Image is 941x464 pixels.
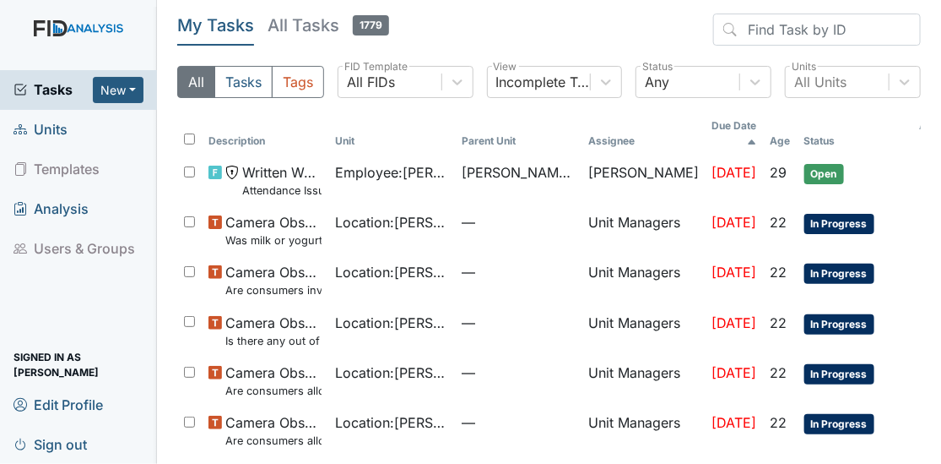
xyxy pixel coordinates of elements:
span: In Progress [804,364,874,385]
span: Camera Observation Are consumers allowed to start meals appropriately? [225,412,322,449]
td: [PERSON_NAME] [581,156,706,205]
span: Sign out [14,431,87,457]
span: [DATE] [712,314,757,331]
span: Location : [PERSON_NAME]. [335,412,448,433]
span: Units [14,117,68,143]
td: Unit Managers [581,356,706,406]
span: 29 [771,164,787,181]
a: Tasks [14,79,93,100]
button: Tags [272,66,324,98]
h5: My Tasks [177,14,254,37]
small: Are consumers allowed to start meals appropriately? [225,433,322,449]
td: Unit Managers [581,306,706,356]
input: Toggle All Rows Selected [184,134,195,145]
th: Assignee [581,112,706,156]
span: 22 [771,414,787,431]
td: Unit Managers [581,255,706,305]
span: — [462,412,575,433]
span: Camera Observation Is there any out of the ordinary cell phone usage? [225,313,322,349]
small: Attendance Issue [242,183,322,199]
span: Written Warning Attendance Issue [242,162,322,199]
span: Location : [PERSON_NAME]. [335,262,448,282]
small: Was milk or yogurt served at the meal? [225,232,322,248]
span: [DATE] [712,414,757,431]
span: In Progress [804,414,874,434]
span: [DATE] [712,264,757,281]
td: Unit Managers [581,406,706,456]
span: Camera Observation Are consumers allowed to leave the table as desired? [225,363,322,399]
th: Toggle SortBy [202,112,328,156]
span: In Progress [804,314,874,335]
span: 22 [771,264,787,281]
span: Location : [PERSON_NAME]. [335,313,448,333]
input: Find Task by ID [713,14,921,46]
td: Unit Managers [581,205,706,255]
span: 22 [771,314,787,331]
span: [DATE] [712,164,757,181]
span: — [462,363,575,383]
th: Toggle SortBy [764,112,798,156]
th: Toggle SortBy [328,112,455,156]
span: Signed in as [PERSON_NAME] [14,352,143,378]
div: All FIDs [347,72,395,92]
span: Location : [PERSON_NAME]. [335,363,448,383]
small: Is there any out of the ordinary cell phone usage? [225,333,322,349]
span: 22 [771,214,787,231]
span: In Progress [804,214,874,234]
span: Open [804,164,844,184]
span: Location : [PERSON_NAME]. [335,212,448,232]
small: Are consumers involved in Active Treatment? [225,282,322,298]
span: Camera Observation Are consumers involved in Active Treatment? [225,262,322,298]
button: Tasks [214,66,273,98]
span: [PERSON_NAME]. [462,162,575,183]
span: — [462,313,575,333]
div: Any [645,72,669,92]
button: New [93,77,143,103]
div: Incomplete Tasks [496,72,592,92]
th: Toggle SortBy [798,112,913,156]
div: Type filter [177,66,324,98]
span: Employee : [PERSON_NAME] [335,162,448,183]
button: All [177,66,215,98]
span: 22 [771,364,787,381]
span: [DATE] [712,214,757,231]
span: In Progress [804,264,874,284]
span: Analysis [14,196,89,222]
th: Toggle SortBy [455,112,581,156]
span: 1779 [353,15,389,35]
th: Toggle SortBy [706,112,764,156]
div: All Units [794,72,846,92]
span: [DATE] [712,364,757,381]
span: Edit Profile [14,391,103,418]
h5: All Tasks [268,14,389,37]
span: Camera Observation Was milk or yogurt served at the meal? [225,212,322,248]
span: — [462,212,575,232]
span: — [462,262,575,282]
small: Are consumers allowed to leave the table as desired? [225,383,322,399]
